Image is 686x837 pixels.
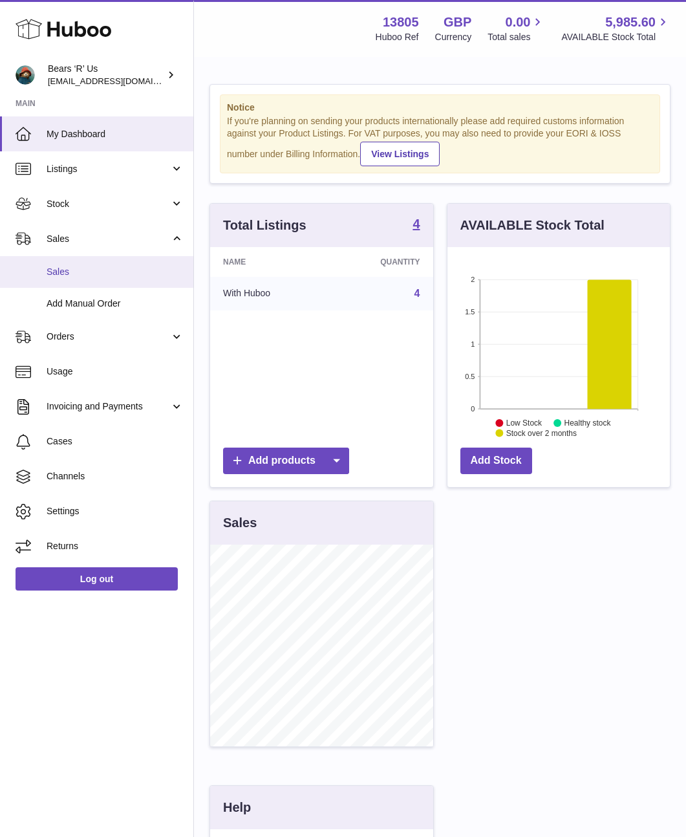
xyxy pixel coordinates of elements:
[223,799,251,816] h3: Help
[564,418,611,428] text: Healthy stock
[605,14,656,31] span: 5,985.60
[460,448,532,474] a: Add Stock
[561,31,670,43] span: AVAILABLE Stock Total
[223,217,306,234] h3: Total Listings
[444,14,471,31] strong: GBP
[435,31,472,43] div: Currency
[47,400,170,413] span: Invoicing and Payments
[506,418,542,428] text: Low Stock
[47,540,184,552] span: Returns
[210,277,328,310] td: With Huboo
[47,233,170,245] span: Sales
[506,429,576,438] text: Stock over 2 months
[383,14,419,31] strong: 13805
[47,266,184,278] span: Sales
[210,247,328,277] th: Name
[488,14,545,43] a: 0.00 Total sales
[47,435,184,448] span: Cases
[47,505,184,517] span: Settings
[376,31,419,43] div: Huboo Ref
[47,470,184,483] span: Channels
[223,514,257,532] h3: Sales
[328,247,433,277] th: Quantity
[471,405,475,413] text: 0
[48,76,190,86] span: [EMAIL_ADDRESS][DOMAIN_NAME]
[413,217,420,233] a: 4
[227,102,653,114] strong: Notice
[460,217,605,234] h3: AVAILABLE Stock Total
[488,31,545,43] span: Total sales
[47,128,184,140] span: My Dashboard
[16,567,178,591] a: Log out
[465,373,475,380] text: 0.5
[47,365,184,378] span: Usage
[47,163,170,175] span: Listings
[465,308,475,316] text: 1.5
[471,340,475,348] text: 1
[47,298,184,310] span: Add Manual Order
[47,331,170,343] span: Orders
[414,288,420,299] a: 4
[47,198,170,210] span: Stock
[360,142,440,166] a: View Listings
[223,448,349,474] a: Add products
[471,276,475,283] text: 2
[16,65,35,85] img: bears-r-us@huboo.com
[48,63,164,87] div: Bears ‘R’ Us
[227,115,653,166] div: If you're planning on sending your products internationally please add required customs informati...
[413,217,420,230] strong: 4
[561,14,670,43] a: 5,985.60 AVAILABLE Stock Total
[506,14,531,31] span: 0.00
